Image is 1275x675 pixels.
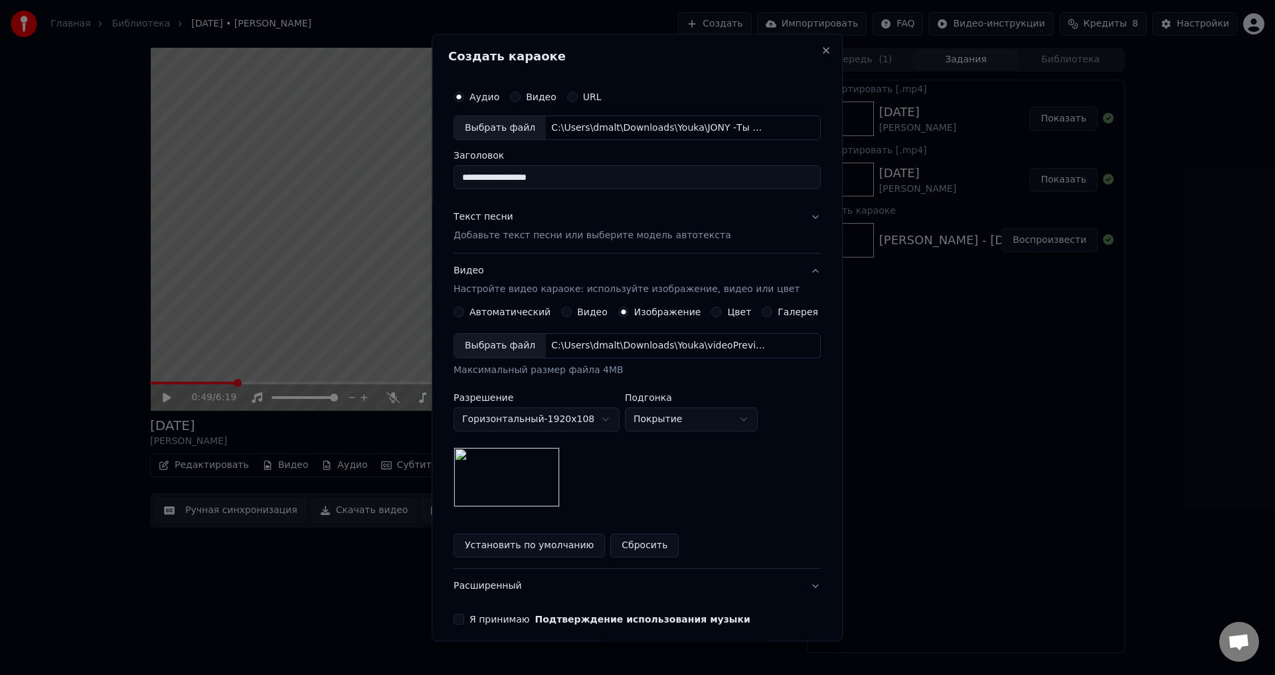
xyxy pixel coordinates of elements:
div: C:\Users\dmalt\Downloads\Youka\videoPreview.jpeg [546,340,772,353]
label: Подгонка [625,394,758,403]
button: Текст песниДобавьте текст песни или выберите модель автотекста [454,200,821,254]
div: ВидеоНастройте видео караоке: используйте изображение, видео или цвет [454,307,821,569]
label: URL [583,92,602,102]
div: Выбрать файл [454,116,546,140]
div: Текст песни [454,211,513,224]
button: Сбросить [611,534,679,558]
p: Добавьте текст песни или выберите модель автотекста [454,230,731,243]
div: Максимальный размер файла 4MB [454,364,821,378]
button: Я принимаю [535,615,750,625]
label: Галерея [778,308,819,317]
label: Аудио [469,92,499,102]
button: Установить по умолчанию [454,534,605,558]
label: Заголовок [454,151,821,161]
label: Изображение [634,308,701,317]
label: Я принимаю [469,615,750,625]
div: Видео [454,265,800,297]
div: C:\Users\dmalt\Downloads\Youka\JONY -Ты беспощадна.mp3 [546,121,772,135]
label: Разрешение [454,394,620,403]
button: ВидеоНастройте видео караоке: используйте изображение, видео или цвет [454,254,821,307]
div: Выбрать файл [454,335,546,358]
label: Видео [577,308,608,317]
label: Автоматический [469,308,551,317]
label: Видео [526,92,556,102]
label: Цвет [728,308,752,317]
p: Настройте видео караоке: используйте изображение, видео или цвет [454,283,800,297]
button: Расширенный [454,569,821,604]
h2: Создать караоке [448,50,826,62]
